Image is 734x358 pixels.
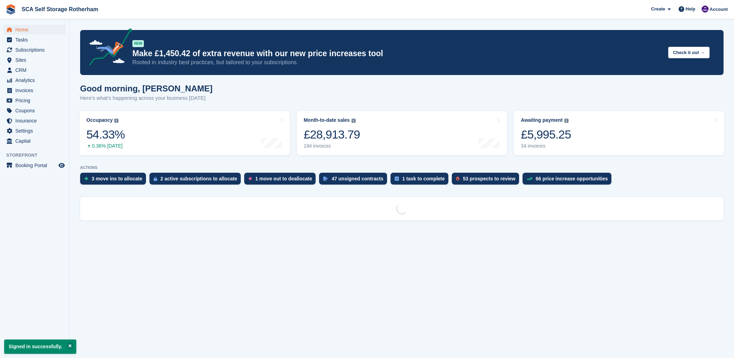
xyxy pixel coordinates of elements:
h1: Good morning, [PERSON_NAME] [80,84,213,93]
a: menu [3,35,66,45]
img: icon-info-grey-7440780725fd019a000dd9b08b2336e03edf1995a4989e88bcd33f0948082b44.svg [351,119,356,123]
p: Signed in successfully. [4,340,76,354]
p: Rooted in industry best practices, but tailored to your subscriptions. [132,59,663,66]
div: £28,913.79 [304,127,360,142]
span: Insurance [15,116,57,126]
div: 3 move ins to allocate [92,176,142,181]
div: Occupancy [86,117,113,123]
a: menu [3,75,66,85]
a: Occupancy 54.33% 0.36% [DATE] [79,111,290,155]
div: £5,995.25 [521,127,571,142]
a: SCA Self Storage Rotherham [19,3,101,15]
a: menu [3,85,66,95]
span: Booking Portal [15,161,57,170]
a: 53 prospects to review [452,173,523,188]
span: Coupons [15,106,57,115]
span: Tasks [15,35,57,45]
a: 3 move ins to allocate [80,173,149,188]
a: menu [3,65,66,75]
a: menu [3,106,66,115]
a: 66 price increase opportunities [523,173,615,188]
div: 34 invoices [521,143,571,149]
a: 2 active subscriptions to allocate [149,173,244,188]
a: menu [3,161,66,170]
a: menu [3,25,66,35]
div: 53 prospects to review [463,176,516,181]
div: 1 move out to deallocate [255,176,312,181]
a: 1 task to complete [391,173,452,188]
img: icon-info-grey-7440780725fd019a000dd9b08b2336e03edf1995a4989e88bcd33f0948082b44.svg [564,119,569,123]
img: task-75834270c22a3079a89374b754ae025e5fb1db73e45f91037f5363f120a921f8.svg [395,177,399,181]
img: move_ins_to_allocate_icon-fdf77a2bb77ea45bf5b3d319d69a93e2d87916cf1d5bf7949dd705db3b84f3ca.svg [84,177,88,181]
div: 54.33% [86,127,125,142]
a: Awaiting payment £5,995.25 34 invoices [514,111,724,155]
span: Capital [15,136,57,146]
img: icon-info-grey-7440780725fd019a000dd9b08b2336e03edf1995a4989e88bcd33f0948082b44.svg [114,119,118,123]
div: 194 invoices [304,143,360,149]
div: 2 active subscriptions to allocate [161,176,237,181]
div: NEW [132,40,144,47]
a: menu [3,126,66,136]
a: menu [3,45,66,55]
span: Pricing [15,96,57,105]
img: Kelly Neesham [702,6,709,13]
img: active_subscription_to_allocate_icon-d502201f5373d7db506a760aba3b589e785aa758c864c3986d89f69b8ff3... [154,177,157,181]
span: Invoices [15,85,57,95]
span: Subscriptions [15,45,57,55]
img: move_outs_to_deallocate_icon-f764333ba52eb49d3ac5e1228854f67142a1ed5810a6f6cc68b1a99e826820c5.svg [248,177,252,181]
p: Here's what's happening across your business [DATE] [80,94,213,102]
div: Month-to-date sales [304,117,350,123]
div: 66 price increase opportunities [536,176,608,181]
span: Sites [15,55,57,65]
img: price-adjustments-announcement-icon-8257ccfd72463d97f412b2fc003d46551f7dbcb40ab6d574587a9cd5c0d94... [83,28,132,68]
span: Storefront [6,152,69,159]
a: Month-to-date sales £28,913.79 194 invoices [297,111,507,155]
span: Create [651,6,665,13]
span: Analytics [15,75,57,85]
a: 1 move out to deallocate [244,173,319,188]
div: 0.36% [DATE] [86,143,125,149]
p: Make £1,450.42 of extra revenue with our new price increases tool [132,49,663,59]
span: Help [686,6,695,13]
a: 47 unsigned contracts [319,173,391,188]
span: Account [710,6,728,13]
div: 47 unsigned contracts [332,176,384,181]
a: menu [3,136,66,146]
a: Preview store [57,161,66,170]
img: prospect-51fa495bee0391a8d652442698ab0144808aea92771e9ea1ae160a38d050c398.svg [456,177,459,181]
img: stora-icon-8386f47178a22dfd0bd8f6a31ec36ba5ce8667c1dd55bd0f319d3a0aa187defe.svg [6,4,16,15]
div: Awaiting payment [521,117,563,123]
p: ACTIONS [80,165,724,170]
div: 1 task to complete [402,176,445,181]
img: price_increase_opportunities-93ffe204e8149a01c8c9dc8f82e8f89637d9d84a8eef4429ea346261dce0b2c0.svg [527,177,532,180]
a: menu [3,96,66,105]
span: Home [15,25,57,35]
span: CRM [15,65,57,75]
img: contract_signature_icon-13c848040528278c33f63329250d36e43548de30e8caae1d1a13099fd9432cc5.svg [323,177,328,181]
button: Check it out → [668,47,710,58]
a: menu [3,116,66,126]
a: menu [3,55,66,65]
span: Settings [15,126,57,136]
